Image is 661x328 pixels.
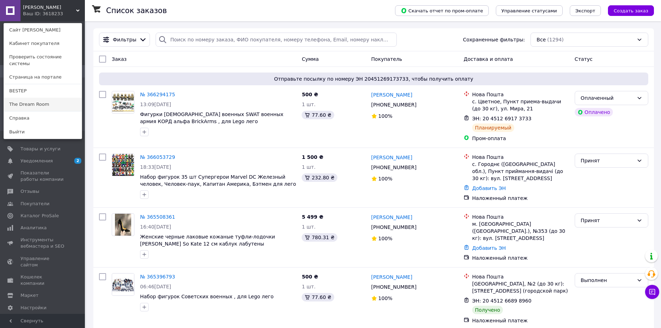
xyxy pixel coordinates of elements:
span: 5 499 ₴ [302,214,323,220]
span: 100% [378,236,393,241]
a: № 366053729 [140,154,175,160]
div: [GEOGRAPHIC_DATA], №2 (до 30 кг): [STREET_ADDRESS] (городской парк) [472,280,569,294]
a: BESTEP [4,84,82,98]
img: Фото товару [112,92,134,113]
a: [PERSON_NAME] [371,274,412,281]
span: Экспорт [575,8,595,13]
a: № 365396793 [140,274,175,280]
div: 77.60 ₴ [302,293,334,301]
span: Инструменты вебмастера и SEO [21,237,65,249]
div: Нова Пошта [472,213,569,220]
div: с. Цветное, Пункт приема-выдачи (до 30 кг), ул. Мира, 21 [472,98,569,112]
span: Отправьте посылку по номеру ЭН 20451269173733, чтобы получить оплату [102,75,645,82]
span: 06:46[DATE] [140,284,171,289]
a: Фото товару [112,91,134,114]
div: Ваш ID: 3618233 [23,11,53,17]
span: Управление сайтом [21,255,65,268]
a: Набор фигурок 35 шт Супергерои Marvel DС Железный человек, Человек-паук, Капитан Америка, Бэтмен ... [140,174,296,194]
span: ЭН: 20 4512 6689 8960 [472,298,532,304]
img: Фото товару [112,154,134,176]
div: Наложенный платеж [472,317,569,324]
div: Планируемый [472,123,514,132]
div: с. Городнє ([GEOGRAPHIC_DATA] обл.), Пункт приймання-видачі (до 30 кг): вул. [STREET_ADDRESS] [472,161,569,182]
span: 1 шт. [302,284,315,289]
a: Сайт [PERSON_NAME] [4,23,82,37]
span: ЭН: 20 4512 6917 3733 [472,116,532,121]
div: Получено [472,306,503,314]
span: 18:33[DATE] [140,164,171,170]
button: Скачать отчет по пром-оплате [395,5,489,16]
span: Сумма [302,56,319,62]
img: Фото товару [112,274,134,295]
a: Справка [4,111,82,125]
a: The Dream Room [4,98,82,111]
span: Управление статусами [501,8,557,13]
a: Фигурки [DEMOGRAPHIC_DATA] военных SWAT военных армия КОРД альфа BrickArms , для Lego лего [140,111,283,124]
span: 13:09[DATE] [140,102,171,107]
div: [PHONE_NUMBER] [370,162,418,172]
a: Добавить ЭН [472,185,506,191]
span: Товары и услуги [21,146,60,152]
a: Женские черные лаковые кожаные туфли-лодочки [PERSON_NAME] So Kate 12 см каблук лабутены [PERSON_... [140,234,275,254]
a: Фото товару [112,273,134,296]
div: Принят [581,157,634,165]
button: Чат с покупателем [645,285,659,299]
span: 1 шт. [302,224,315,230]
div: 77.60 ₴ [302,111,334,119]
span: 100% [378,113,393,119]
span: Настройки [21,305,46,311]
a: Выйти [4,125,82,139]
span: 16:40[DATE] [140,224,171,230]
div: [PHONE_NUMBER] [370,100,418,110]
span: 100% [378,295,393,301]
div: Наложенный платеж [472,195,569,202]
span: Уведомления [21,158,53,164]
button: Создать заказ [608,5,654,16]
div: Пром-оплата [472,135,569,142]
span: Все [537,36,546,43]
span: Кошелек компании [21,274,65,287]
a: Кабинет покупателя [4,37,82,50]
span: LUNA [23,4,76,11]
div: м. [GEOGRAPHIC_DATA] ([GEOGRAPHIC_DATA].), №353 (до 30 кг): вул. [STREET_ADDRESS] [472,220,569,242]
div: Оплачено [575,108,613,116]
h1: Список заказов [106,6,167,15]
span: Доставка и оплата [464,56,513,62]
a: [PERSON_NAME] [371,154,412,161]
span: Заказ [112,56,127,62]
a: № 365508361 [140,214,175,220]
input: Поиск по номеру заказа, ФИО покупателя, номеру телефона, Email, номеру накладной [156,33,396,47]
span: Создать заказ [614,8,648,13]
a: Набор фигурок Советских военных , для Lego лего [140,294,274,299]
span: Скачать отчет по пром-оплате [401,7,483,14]
a: Создать заказ [601,7,654,13]
span: Отзывы [21,188,39,195]
span: Покупатель [371,56,402,62]
span: Аналитика [21,225,47,231]
button: Экспорт [570,5,601,16]
a: Проверить состояние системы [4,50,82,70]
a: Фото товару [112,213,134,236]
div: Нова Пошта [472,91,569,98]
img: Фото товару [115,214,132,236]
div: Оплаченный [581,94,634,102]
div: Нова Пошта [472,273,569,280]
span: Маркет [21,292,39,299]
div: 232.80 ₴ [302,173,337,182]
span: Покупатели [21,201,50,207]
span: 1 шт. [302,102,315,107]
div: Наложенный платеж [472,254,569,261]
span: Фильтры [113,36,136,43]
a: [PERSON_NAME] [371,91,412,98]
span: 2 [74,158,81,164]
a: Страница на портале [4,70,82,84]
div: Выполнен [581,276,634,284]
span: 1 500 ₴ [302,154,323,160]
span: Показатели работы компании [21,170,65,183]
a: Добавить ЭН [472,245,506,251]
span: Каталог ProSale [21,213,59,219]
